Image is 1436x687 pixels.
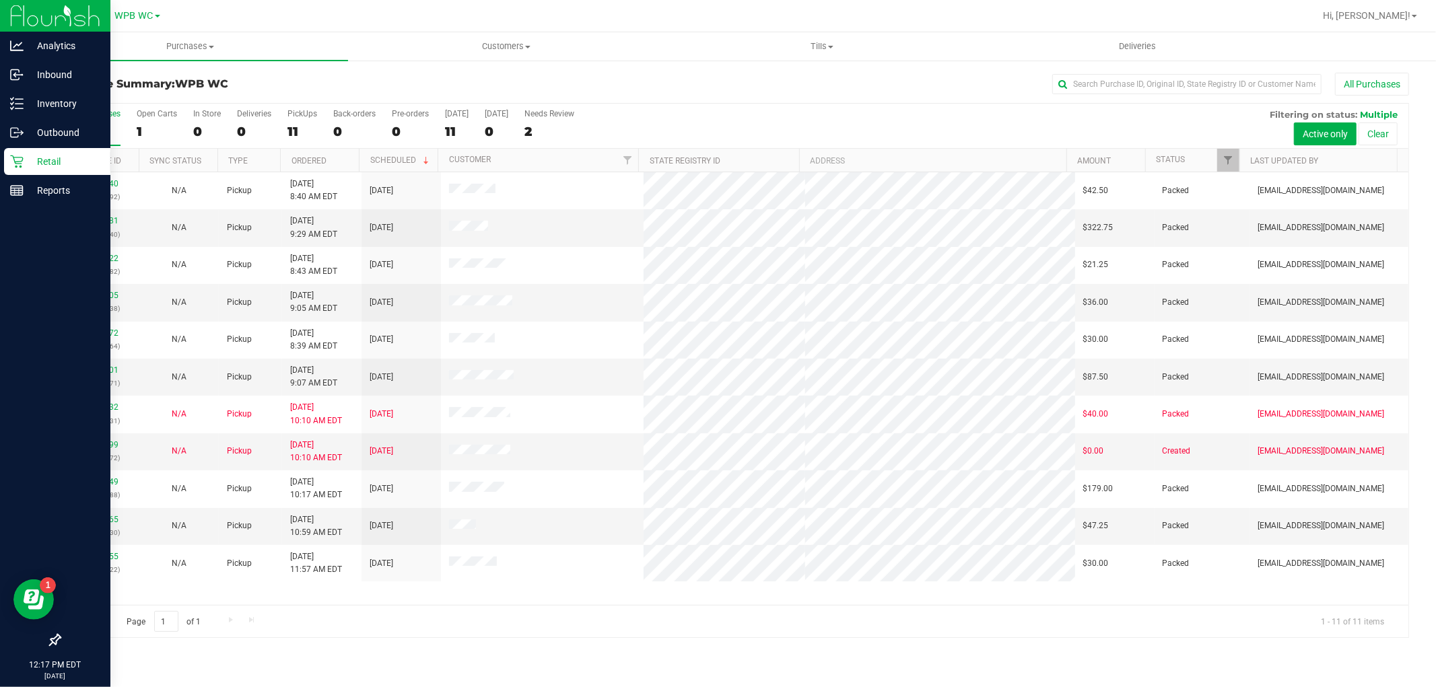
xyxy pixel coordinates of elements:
span: $47.25 [1083,519,1109,532]
span: [EMAIL_ADDRESS][DOMAIN_NAME] [1258,408,1384,421]
iframe: Resource center [13,579,54,620]
a: 11987565 [81,515,118,524]
span: Packed [1163,482,1190,495]
span: [DATE] [370,258,393,271]
a: Last Updated By [1251,156,1319,166]
span: Pickup [227,296,252,309]
div: 2 [524,124,574,139]
button: N/A [172,519,186,532]
span: [EMAIL_ADDRESS][DOMAIN_NAME] [1258,221,1384,234]
span: Not Applicable [172,409,186,419]
span: Not Applicable [172,334,186,344]
span: Pickup [227,333,252,346]
span: [EMAIL_ADDRESS][DOMAIN_NAME] [1258,296,1384,309]
a: 11986140 [81,179,118,188]
span: Not Applicable [172,186,186,195]
span: Created [1163,445,1191,458]
span: Packed [1163,371,1190,384]
span: $0.00 [1083,445,1104,458]
div: 11 [445,124,469,139]
p: [DATE] [6,671,104,681]
span: Pickup [227,519,252,532]
span: [DATE] 8:40 AM EDT [290,178,337,203]
span: Packed [1163,408,1190,421]
span: [DATE] 11:57 AM EDT [290,550,342,576]
span: $36.00 [1083,296,1109,309]
span: $30.00 [1083,333,1109,346]
span: [DATE] [370,371,393,384]
span: $87.50 [1083,371,1109,384]
a: Filter [1217,149,1239,172]
span: [DATE] [370,333,393,346]
div: Open Carts [137,109,177,118]
span: Deliveries [1101,40,1174,52]
span: $30.00 [1083,557,1109,570]
span: Not Applicable [172,558,186,568]
span: Pickup [227,221,252,234]
input: 1 [154,611,178,632]
span: Packed [1163,333,1190,346]
span: Packed [1163,184,1190,197]
span: [DATE] [370,408,393,421]
div: 0 [193,124,221,139]
span: Packed [1163,221,1190,234]
span: [DATE] [370,519,393,532]
span: Not Applicable [172,223,186,232]
inline-svg: Inbound [10,68,24,81]
a: 11986572 [81,328,118,338]
div: Deliveries [237,109,271,118]
span: Not Applicable [172,484,186,493]
span: Page of 1 [115,611,212,632]
button: N/A [172,296,186,309]
span: [DATE] [370,482,393,495]
iframe: Resource center unread badge [40,577,56,593]
span: Hi, [PERSON_NAME]! [1323,10,1410,21]
button: N/A [172,408,186,421]
span: Pickup [227,482,252,495]
div: 0 [485,124,508,139]
button: N/A [172,221,186,234]
input: Search Purchase ID, Original ID, State Registry ID or Customer Name... [1052,74,1322,94]
span: [EMAIL_ADDRESS][DOMAIN_NAME] [1258,482,1384,495]
span: [DATE] 10:10 AM EDT [290,401,342,427]
span: [EMAIL_ADDRESS][DOMAIN_NAME] [1258,258,1384,271]
button: N/A [172,557,186,570]
button: Active only [1294,122,1357,145]
span: [EMAIL_ADDRESS][DOMAIN_NAME] [1258,184,1384,197]
div: 0 [333,124,376,139]
p: Analytics [24,38,104,54]
span: [DATE] 8:43 AM EDT [290,252,337,278]
a: Filter [616,149,638,172]
div: In Store [193,109,221,118]
span: Not Applicable [172,372,186,382]
span: Pickup [227,557,252,570]
div: 0 [392,124,429,139]
span: Customers [349,40,663,52]
div: Pre-orders [392,109,429,118]
a: Ordered [292,156,327,166]
span: Not Applicable [172,260,186,269]
a: 11987099 [81,440,118,449]
span: [DATE] 9:29 AM EDT [290,215,337,240]
a: Customer [449,155,491,164]
a: 11988055 [81,552,118,561]
p: Inbound [24,67,104,83]
span: [DATE] [370,221,393,234]
span: Pickup [227,371,252,384]
span: [DATE] [370,296,393,309]
span: 1 - 11 of 11 items [1310,611,1395,631]
a: Purchases [32,32,348,61]
div: 11 [287,124,317,139]
span: Not Applicable [172,446,186,456]
span: [EMAIL_ADDRESS][DOMAIN_NAME] [1258,445,1384,458]
span: [DATE] 9:07 AM EDT [290,364,337,390]
a: 11986701 [81,365,118,375]
span: Pickup [227,408,252,421]
span: [EMAIL_ADDRESS][DOMAIN_NAME] [1258,371,1384,384]
div: [DATE] [485,109,508,118]
span: WPB WC [175,77,228,90]
button: N/A [172,184,186,197]
button: N/A [172,445,186,458]
span: [DATE] 9:05 AM EDT [290,289,337,315]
